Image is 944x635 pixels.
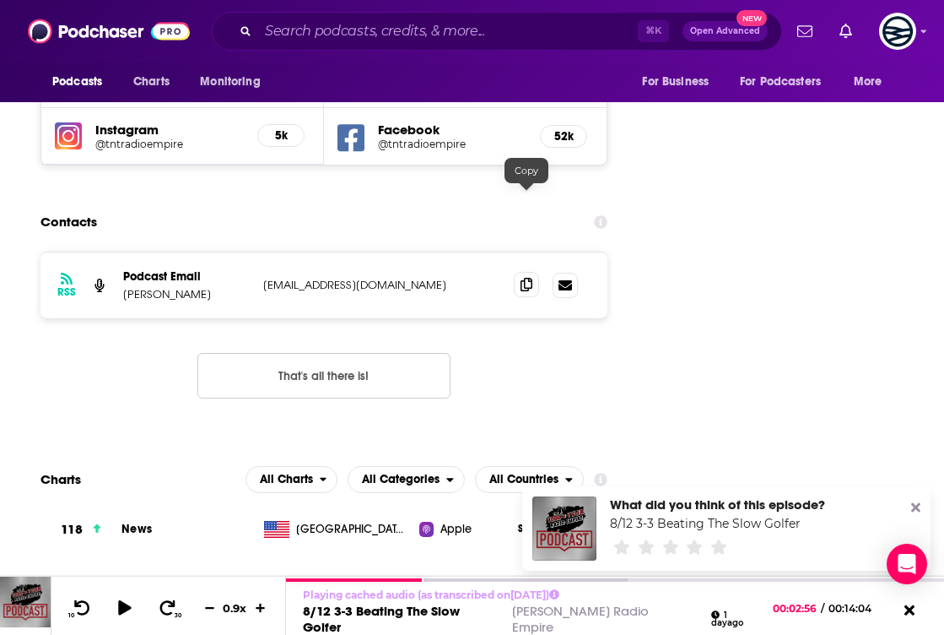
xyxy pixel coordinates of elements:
span: Logged in as GlobalPrairie [879,13,916,50]
span: 30 [175,612,181,619]
h3: 118 [61,520,82,540]
button: open menu [475,466,584,493]
span: 00:02:56 [773,602,821,615]
div: Search podcasts, credits, & more... [212,12,782,51]
img: User Profile [879,13,916,50]
span: For Business [642,70,709,94]
p: [PERSON_NAME] [123,287,250,301]
button: open menu [40,66,124,98]
span: Apple [440,521,472,538]
img: 8/12 3-3 Beating The Slow Golfer [532,497,596,561]
h2: Countries [475,466,584,493]
span: Podcasts [52,70,102,94]
h2: Platforms [245,466,338,493]
a: Show notifications dropdown [790,17,819,46]
span: Open Advanced [690,27,760,35]
h2: Charts [40,471,81,487]
a: 8/12 3-3 Beating The Slow Golfer [610,516,801,531]
span: All Categories [362,474,440,486]
button: open menu [245,466,338,493]
span: United States [296,521,406,538]
a: Show notifications dropdown [833,17,859,46]
span: For Podcasters [740,70,821,94]
h2: Categories [348,466,465,493]
span: More [854,70,882,94]
a: [PERSON_NAME] Radio Empire [512,603,649,635]
button: 10 [65,598,97,619]
div: What did you think of this episode? [610,497,825,513]
p: Playing cached audio (as transcribed on [DATE] ) [303,589,761,601]
button: Open AdvancedNew [682,21,768,41]
div: 1 day ago [711,611,761,628]
button: open menu [842,66,904,98]
a: Apple [419,521,510,538]
div: 0.9 x [221,601,250,615]
button: open menu [630,66,730,98]
span: New [736,10,767,26]
h5: Facebook [378,122,526,138]
button: Nothing here. [197,353,450,399]
span: 00:14:04 [824,602,888,615]
button: 30 [153,598,185,619]
button: open menu [729,66,845,98]
h5: 52k [554,129,573,144]
span: 10 [68,612,74,619]
a: 8/12 3-3 Beating The Slow Golfer [303,603,460,635]
a: @tntradioempire [378,138,526,150]
a: @tntradioempire [95,138,244,150]
input: Search podcasts, credits, & more... [258,18,638,45]
button: open menu [188,66,282,98]
a: News [121,522,152,536]
span: All Countries [489,474,558,486]
span: Charts [133,70,170,94]
span: Show History [518,522,576,536]
h2: Contacts [40,206,97,238]
p: Podcast Email [123,269,250,284]
a: Charts [122,66,180,98]
div: Copy [504,158,548,183]
span: All Charts [260,474,313,486]
span: / [821,602,824,615]
div: Open Intercom Messenger [887,544,927,584]
a: 118 [40,507,121,553]
h5: Instagram [95,122,244,138]
button: Show History [510,522,596,536]
p: [EMAIL_ADDRESS][DOMAIN_NAME] [263,278,487,292]
img: Podchaser - Follow, Share and Rate Podcasts [28,15,190,47]
span: ⌘ K [638,20,669,42]
h3: RSS [57,285,76,299]
img: iconImage [55,122,82,149]
button: open menu [348,466,465,493]
span: Monitoring [200,70,260,94]
a: [GEOGRAPHIC_DATA] [257,521,419,538]
button: Show profile menu [879,13,916,50]
h5: 5k [272,128,290,143]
